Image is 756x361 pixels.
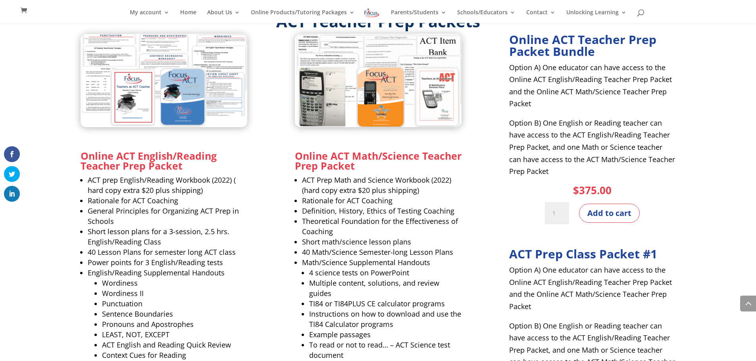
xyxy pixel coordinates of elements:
[391,10,446,23] a: Parents/Students
[295,149,462,172] strong: Online ACT Math/Science Teacher Prep Packet
[102,330,169,339] span: LEAST, NOT, EXCEPT
[3,19,753,26] div: Sort A > Z
[207,10,240,23] a: About Us
[102,350,186,360] span: Context Cues for Reading
[251,10,355,23] a: Online Products/Tutoring Packages
[579,204,640,223] button: Add to cart
[3,33,753,40] div: Move To ...
[102,309,173,319] span: Sentence Boundaries
[3,54,753,61] div: Sign out
[509,246,657,262] strong: ACT Prep Class Packet #1
[295,34,462,128] img: Online ACT Math_Science Teacher Prep Packet
[509,31,656,59] strong: Online ACT Teacher Prep Packet Bundle
[309,340,462,360] li: To read or not to read… – ACT Science test document
[88,268,225,277] span: English/Reading Supplemental Handouts
[309,278,462,298] li: Multiple content, solutions, and review guides
[309,267,462,278] li: 4 science tests on PowerPoint
[88,227,229,246] span: Short lesson plans for a 3-session, 2.5 hrs. English/Reading Class
[302,237,462,247] li: Short math/science lesson plans
[573,183,579,197] span: $
[88,206,239,226] span: General Principles for Organizing ACT Prep in Schools
[3,10,73,19] input: Search outlines
[526,10,556,23] a: Contact
[509,264,676,319] p: Option A) One educator can have access to the Online ACT English/Reading Teacher Prep Packet and ...
[88,196,178,205] span: Rationale for ACT Coaching
[88,258,223,267] span: Power points for 3 English/Reading tests
[566,10,627,23] a: Unlocking Learning
[309,298,462,309] li: TI84 or TI84PLUS CE calculator programs
[364,7,380,19] img: Focus on Learning
[88,247,236,257] span: 40 Lesson Plans for semester long ACT class
[102,319,194,329] span: Pronouns and Apostrophes
[180,10,196,23] a: Home
[81,149,217,172] strong: Online ACT English/Reading Teacher Prep Packet
[102,278,138,288] span: Wordiness
[102,340,231,350] span: ACT English and Reading Quick Review
[102,299,142,308] span: Punctuation
[509,61,676,117] p: Option A) One educator can have access to the Online ACT English/Reading Teacher Prep Packet and ...
[302,206,454,216] span: Definition, History, Ethics of Testing Coaching
[302,247,462,257] li: 40 Math/Science Semester-long Lesson Plans
[3,40,753,47] div: Delete
[3,47,753,54] div: Options
[309,329,462,340] li: Example passages
[3,26,753,33] div: Sort New > Old
[130,10,169,23] a: My account
[81,34,247,128] img: Online ACT English/Reading Teacher Prep Packet
[102,288,144,298] span: Wordiness II
[509,117,676,178] p: Option B) One English or Reading teacher can have access to the ACT English/Reading Teacher Prep ...
[573,183,612,197] bdi: 375.00
[302,195,462,206] li: Rationale for ACT Coaching
[545,202,569,224] input: Product quantity
[88,175,247,195] li: ACT prep English/Reading Workbook (2022) ( hard copy extra $20 plus shipping)
[302,175,462,195] li: ACT Prep Math and Science Workbook (2022) (hard copy extra $20 plus shipping)
[3,3,166,10] div: Home
[309,309,462,329] li: Instructions on how to download and use the TI84 Calculator programs
[457,10,516,23] a: Schools/Educators
[302,216,462,237] li: Theoretical Foundation for the Effectiveness of Coaching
